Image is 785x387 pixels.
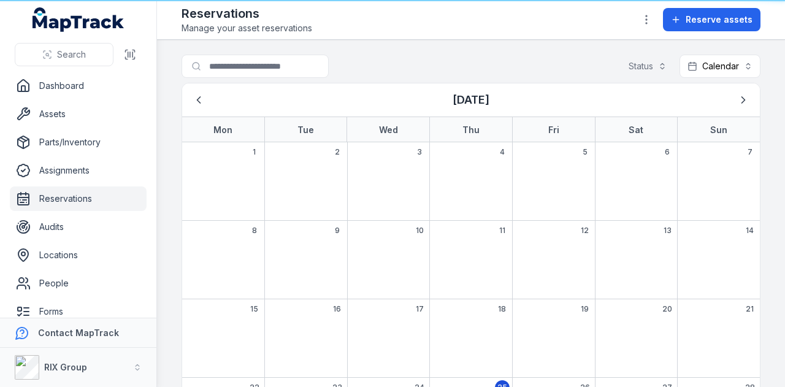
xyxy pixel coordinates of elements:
h2: Reservations [182,5,312,22]
a: Forms [10,299,147,324]
span: Reserve assets [686,13,752,26]
span: Search [57,48,86,61]
span: 18 [498,304,506,314]
span: 7 [748,147,752,157]
span: 4 [500,147,505,157]
span: 14 [746,226,754,236]
span: 8 [252,226,257,236]
a: MapTrack [33,7,124,32]
span: 16 [333,304,341,314]
strong: Tue [297,125,314,135]
span: 20 [662,304,672,314]
button: Calendar [680,55,760,78]
span: 2 [335,147,340,157]
span: 9 [335,226,340,236]
span: Manage your asset reservations [182,22,312,34]
h3: [DATE] [453,91,489,109]
button: Reserve assets [663,8,760,31]
span: 1 [253,147,256,157]
strong: Wed [379,125,398,135]
span: 11 [499,226,505,236]
span: 10 [416,226,424,236]
a: Parts/Inventory [10,130,147,155]
a: Assignments [10,158,147,183]
strong: Sat [629,125,643,135]
button: Next [732,88,755,112]
a: Assets [10,102,147,126]
button: Search [15,43,113,66]
strong: Sun [710,125,727,135]
a: Audits [10,215,147,239]
button: Previous [187,88,210,112]
span: 6 [665,147,670,157]
strong: RIX Group [44,362,87,372]
span: 13 [664,226,672,236]
strong: Thu [462,125,480,135]
a: People [10,271,147,296]
strong: Mon [213,125,232,135]
a: Reservations [10,186,147,211]
button: Status [621,55,675,78]
span: 12 [581,226,589,236]
span: 21 [746,304,754,314]
span: 17 [416,304,424,314]
span: 15 [250,304,258,314]
span: 19 [581,304,589,314]
a: Dashboard [10,74,147,98]
strong: Fri [548,125,559,135]
span: 3 [417,147,422,157]
strong: Contact MapTrack [38,328,119,338]
span: 5 [583,147,588,157]
a: Locations [10,243,147,267]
